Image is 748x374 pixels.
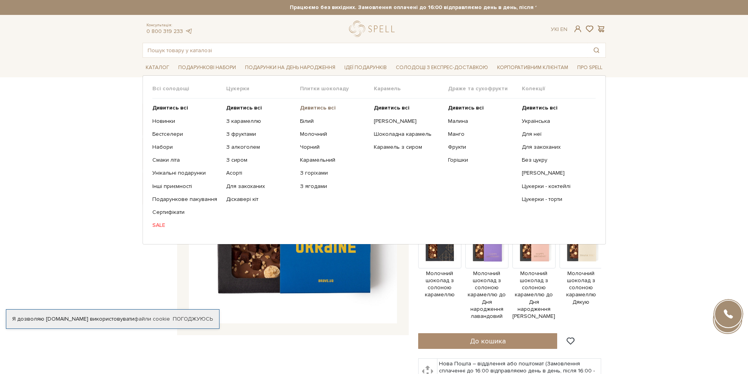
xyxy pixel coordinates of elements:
[418,225,461,268] img: Продукт
[374,118,442,125] a: [PERSON_NAME]
[152,157,220,164] a: Смаки літа
[560,270,603,306] span: Молочний шоколад з солоною карамеллю Дякую
[448,104,484,111] b: Дивитись всі
[152,196,220,203] a: Подарункове пакування
[494,61,571,74] a: Корпоративним клієнтам
[448,85,522,92] span: Драже та сухофрукти
[226,170,294,177] a: Асорті
[152,131,220,138] a: Бестселери
[448,104,516,111] a: Дивитись всі
[226,157,294,164] a: З сиром
[300,85,374,92] span: Плитки шоколаду
[448,131,516,138] a: Манго
[300,118,368,125] a: Білий
[300,131,368,138] a: Молочний
[226,104,262,111] b: Дивитись всі
[185,28,193,35] a: telegram
[152,170,220,177] a: Унікальні подарунки
[6,316,219,323] div: Я дозволяю [DOMAIN_NAME] використовувати
[522,157,590,164] a: Без цукру
[551,26,567,33] div: Ук
[574,62,605,74] span: Про Spell
[448,157,516,164] a: Горішки
[418,270,461,299] span: Молочний шоколад з солоною карамеллю
[587,43,605,57] button: Пошук товару у каталозі
[300,157,368,164] a: Карамельний
[374,104,410,111] b: Дивитись всі
[212,4,675,11] strong: Працюємо без вихідних. Замовлення оплачені до 16:00 відправляємо день в день, після 16:00 - насту...
[418,243,461,298] a: Молочний шоколад з солоною карамеллю
[152,104,188,111] b: Дивитись всі
[226,144,294,151] a: З алкоголем
[152,222,220,229] a: SALE
[143,43,587,57] input: Пошук товару у каталозі
[522,118,590,125] a: Українська
[300,183,368,190] a: З ягодами
[558,26,559,33] span: |
[512,270,556,320] span: Молочний шоколад з солоною карамеллю до Дня народження [PERSON_NAME]
[146,23,193,28] span: Консультація:
[522,85,596,92] span: Колекції
[522,104,590,111] a: Дивитись всі
[374,85,448,92] span: Карамель
[152,104,220,111] a: Дивитись всі
[512,225,556,268] img: Продукт
[226,104,294,111] a: Дивитись всі
[242,62,338,74] span: Подарунки на День народження
[349,21,398,37] a: logo
[152,85,226,92] span: Всі солодощі
[522,183,590,190] a: Цукерки - коктейлі
[522,170,590,177] a: [PERSON_NAME]
[560,26,567,33] a: En
[465,225,508,268] img: Продукт
[448,118,516,125] a: Малина
[146,28,183,35] a: 0 800 319 233
[522,196,590,203] a: Цукерки - торти
[448,144,516,151] a: Фрукти
[300,170,368,177] a: З горіхами
[341,62,390,74] span: Ідеї подарунків
[300,104,336,111] b: Дивитись всі
[300,104,368,111] a: Дивитись всі
[175,62,239,74] span: Подарункові набори
[226,85,300,92] span: Цукерки
[465,270,508,320] span: Молочний шоколад з солоною карамеллю до Дня народження лавандовий
[152,183,220,190] a: Інші приємності
[152,209,220,216] a: Сертифікати
[522,104,558,111] b: Дивитись всі
[465,243,508,320] a: Молочний шоколад з солоною карамеллю до Дня народження лавандовий
[143,75,606,244] div: Каталог
[300,144,368,151] a: Чорний
[560,225,603,268] img: Продукт
[134,316,170,322] a: файли cookie
[152,144,220,151] a: Набори
[226,131,294,138] a: З фруктами
[152,118,220,125] a: Новинки
[418,333,558,349] button: До кошика
[374,144,442,151] a: Карамель з сиром
[522,131,590,138] a: Для неї
[374,131,442,138] a: Шоколадна карамель
[512,243,556,320] a: Молочний шоколад з солоною карамеллю до Дня народження [PERSON_NAME]
[522,144,590,151] a: Для закоханих
[226,118,294,125] a: З карамеллю
[226,183,294,190] a: Для закоханих
[143,62,172,74] span: Каталог
[470,337,506,345] span: До кошика
[374,104,442,111] a: Дивитись всі
[560,243,603,306] a: Молочний шоколад з солоною карамеллю Дякую
[393,61,491,74] a: Солодощі з експрес-доставкою
[226,196,294,203] a: Діскавері кіт
[173,316,213,323] a: Погоджуюсь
